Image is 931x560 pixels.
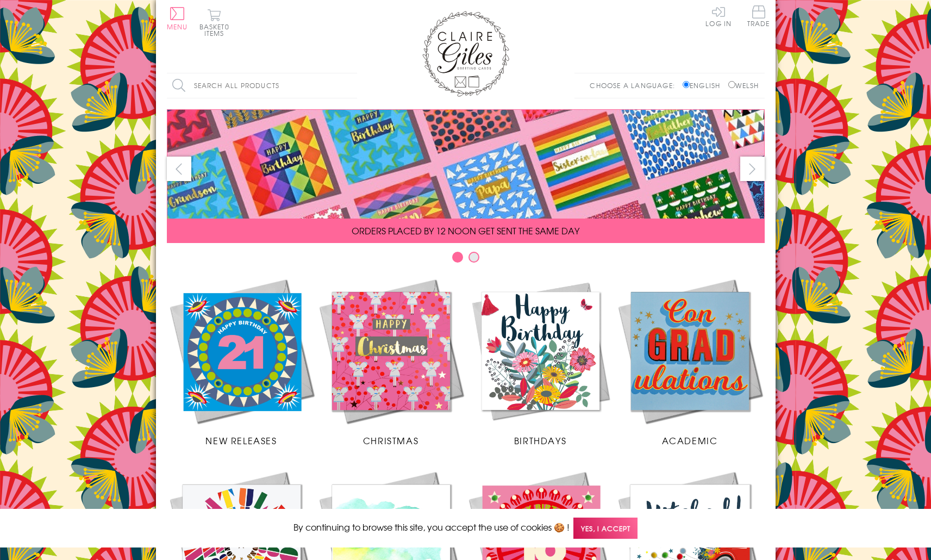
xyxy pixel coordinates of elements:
[728,80,759,90] label: Welsh
[167,22,188,32] span: Menu
[683,81,690,88] input: English
[204,22,229,38] span: 0 items
[740,157,765,181] button: next
[466,276,615,447] a: Birthdays
[167,7,188,30] button: Menu
[747,5,770,27] span: Trade
[199,9,229,36] button: Basket0 items
[422,11,509,97] img: Claire Giles Greetings Cards
[346,73,357,98] input: Search
[352,224,579,237] span: ORDERS PLACED BY 12 NOON GET SENT THE SAME DAY
[728,81,735,88] input: Welsh
[452,252,463,263] button: Carousel Page 1 (Current Slide)
[662,434,718,447] span: Academic
[468,252,479,263] button: Carousel Page 2
[167,276,316,447] a: New Releases
[167,251,765,268] div: Carousel Pagination
[363,434,418,447] span: Christmas
[205,434,277,447] span: New Releases
[573,518,638,539] span: Yes, I accept
[615,276,765,447] a: Academic
[514,434,566,447] span: Birthdays
[167,73,357,98] input: Search all products
[590,80,680,90] p: Choose a language:
[316,276,466,447] a: Christmas
[683,80,726,90] label: English
[747,5,770,29] a: Trade
[705,5,732,27] a: Log In
[167,157,191,181] button: prev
